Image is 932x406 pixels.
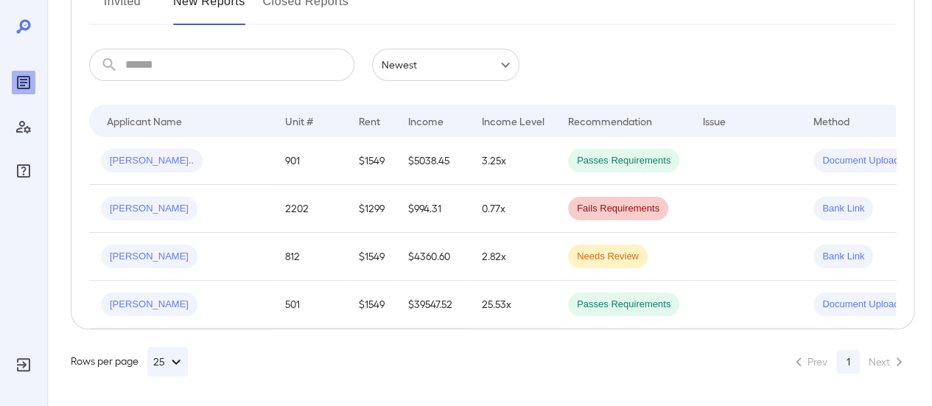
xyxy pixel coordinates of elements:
[396,137,470,185] td: $5038.45
[568,298,679,312] span: Passes Requirements
[470,281,556,329] td: 25.53x
[568,250,648,264] span: Needs Review
[836,350,860,374] button: page 1
[147,347,188,377] button: 25
[396,233,470,281] td: $4360.60
[568,202,668,216] span: Fails Requirements
[783,350,914,374] nav: pagination navigation
[12,159,35,183] div: FAQ
[470,185,556,233] td: 0.77x
[285,112,313,130] div: Unit #
[372,49,519,81] div: Newest
[813,154,908,168] span: Document Upload
[12,353,35,377] div: Log Out
[12,71,35,94] div: Reports
[568,112,652,130] div: Recommendation
[101,298,197,312] span: [PERSON_NAME]
[470,137,556,185] td: 3.25x
[813,202,873,216] span: Bank Link
[359,112,382,130] div: Rent
[470,233,556,281] td: 2.82x
[813,298,908,312] span: Document Upload
[396,185,470,233] td: $994.31
[71,347,188,377] div: Rows per page
[347,233,396,281] td: $1549
[813,250,873,264] span: Bank Link
[107,112,182,130] div: Applicant Name
[101,250,197,264] span: [PERSON_NAME]
[813,112,849,130] div: Method
[568,154,679,168] span: Passes Requirements
[347,185,396,233] td: $1299
[408,112,444,130] div: Income
[347,281,396,329] td: $1549
[273,185,347,233] td: 2202
[101,202,197,216] span: [PERSON_NAME]
[273,137,347,185] td: 901
[12,115,35,139] div: Manage Users
[396,281,470,329] td: $39547.52
[273,281,347,329] td: 501
[482,112,544,130] div: Income Level
[273,233,347,281] td: 812
[347,137,396,185] td: $1549
[703,112,726,130] div: Issue
[101,154,203,168] span: [PERSON_NAME]..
